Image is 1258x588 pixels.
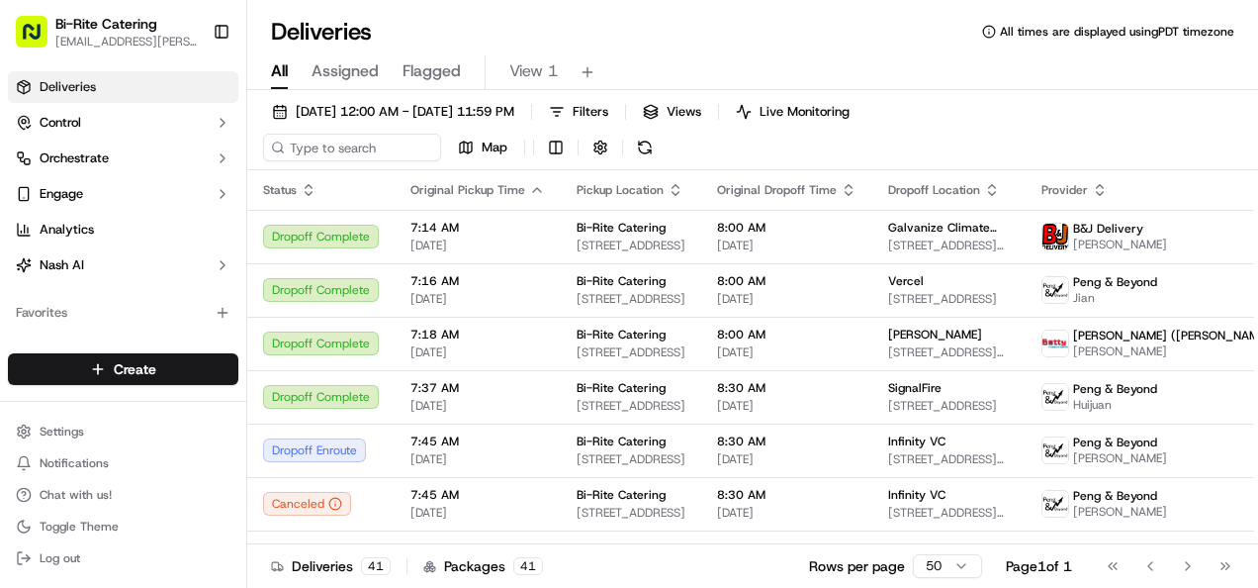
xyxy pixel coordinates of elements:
[8,143,238,174] button: Orchestrate
[263,98,523,126] button: [DATE] 12:00 AM - [DATE] 11:59 PM
[8,214,238,245] a: Analytics
[888,182,980,198] span: Dropoff Location
[717,344,856,360] span: [DATE]
[8,513,238,540] button: Toggle Theme
[1042,277,1068,303] img: profile_peng_cartwheel.jpg
[263,182,297,198] span: Status
[40,256,84,274] span: Nash AI
[888,238,1010,253] span: [STREET_ADDRESS][PERSON_NAME]
[1042,224,1068,249] img: profile_bj_cartwheel_2man.png
[1042,331,1068,356] img: betty.jpg
[888,434,945,449] span: Infinity VC
[577,273,666,289] span: Bi-Rite Catering
[577,451,685,467] span: [STREET_ADDRESS]
[410,505,545,521] span: [DATE]
[577,238,685,253] span: [STREET_ADDRESS]
[577,398,685,414] span: [STREET_ADDRESS]
[717,182,837,198] span: Original Dropoff Time
[8,297,238,329] div: Favorites
[1073,221,1143,237] span: B&J Delivery
[40,519,119,535] span: Toggle Theme
[361,557,391,575] div: 41
[1042,438,1068,463] img: profile_peng_cartwheel.jpg
[482,139,507,156] span: Map
[410,291,545,307] span: [DATE]
[1073,435,1157,450] span: Peng & Beyond
[727,98,858,126] button: Live Monitoring
[410,487,545,503] span: 7:45 AM
[271,556,391,576] div: Deliveries
[55,14,157,34] button: Bi-Rite Catering
[8,8,205,55] button: Bi-Rite Catering[EMAIL_ADDRESS][PERSON_NAME][DOMAIN_NAME]
[717,451,856,467] span: [DATE]
[40,78,96,96] span: Deliveries
[888,380,942,396] span: SignalFire
[577,327,666,343] span: Bi-Rite Catering
[410,380,545,396] span: 7:37 AM
[271,16,372,48] h1: Deliveries
[577,182,664,198] span: Pickup Location
[263,492,351,516] button: Canceled
[513,557,543,575] div: 41
[717,434,856,449] span: 8:30 AM
[577,380,666,396] span: Bi-Rite Catering
[717,540,856,556] span: 8:30 AM
[717,380,856,396] span: 8:30 AM
[296,103,514,121] span: [DATE] 12:00 AM - [DATE] 11:59 PM
[888,220,1010,236] span: Galvanize Climate Solutions
[717,487,856,503] span: 8:30 AM
[717,505,856,521] span: [DATE]
[8,178,238,210] button: Engage
[577,505,685,521] span: [STREET_ADDRESS]
[577,434,666,449] span: Bi-Rite Catering
[403,59,461,83] span: Flagged
[888,273,924,289] span: Vercel
[631,134,659,161] button: Refresh
[717,327,856,343] span: 8:00 AM
[667,103,701,121] span: Views
[263,134,441,161] input: Type to search
[8,481,238,509] button: Chat with us!
[1000,24,1234,40] span: All times are displayed using PDT timezone
[888,487,945,503] span: Infinity VC
[888,398,1010,414] span: [STREET_ADDRESS]
[888,540,946,556] span: Salesforce
[1073,381,1157,397] span: Peng & Beyond
[888,344,1010,360] span: [STREET_ADDRESS][PERSON_NAME]
[410,182,525,198] span: Original Pickup Time
[1073,274,1157,290] span: Peng & Beyond
[1073,504,1167,520] span: [PERSON_NAME]
[271,59,288,83] span: All
[1042,491,1068,517] img: profile_peng_cartwheel.jpg
[410,220,545,236] span: 7:14 AM
[717,220,856,236] span: 8:00 AM
[40,487,112,503] span: Chat with us!
[8,107,238,139] button: Control
[8,353,238,385] button: Create
[40,221,94,239] span: Analytics
[410,344,545,360] span: [DATE]
[577,291,685,307] span: [STREET_ADDRESS]
[55,34,197,49] button: [EMAIL_ADDRESS][PERSON_NAME][DOMAIN_NAME]
[577,487,666,503] span: Bi-Rite Catering
[1073,397,1157,413] span: Huijuan
[888,505,1010,521] span: [STREET_ADDRESS][PERSON_NAME]
[423,556,543,576] div: Packages
[888,327,982,343] span: [PERSON_NAME]
[577,344,685,360] span: [STREET_ADDRESS]
[717,291,856,307] span: [DATE]
[40,424,84,440] span: Settings
[8,249,238,281] button: Nash AI
[577,220,666,236] span: Bi-Rite Catering
[717,238,856,253] span: [DATE]
[410,434,545,449] span: 7:45 AM
[410,273,545,289] span: 7:16 AM
[114,359,156,379] span: Create
[8,418,238,445] button: Settings
[40,185,83,203] span: Engage
[449,134,516,161] button: Map
[40,550,80,566] span: Log out
[577,540,666,556] span: Bi-Rite Catering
